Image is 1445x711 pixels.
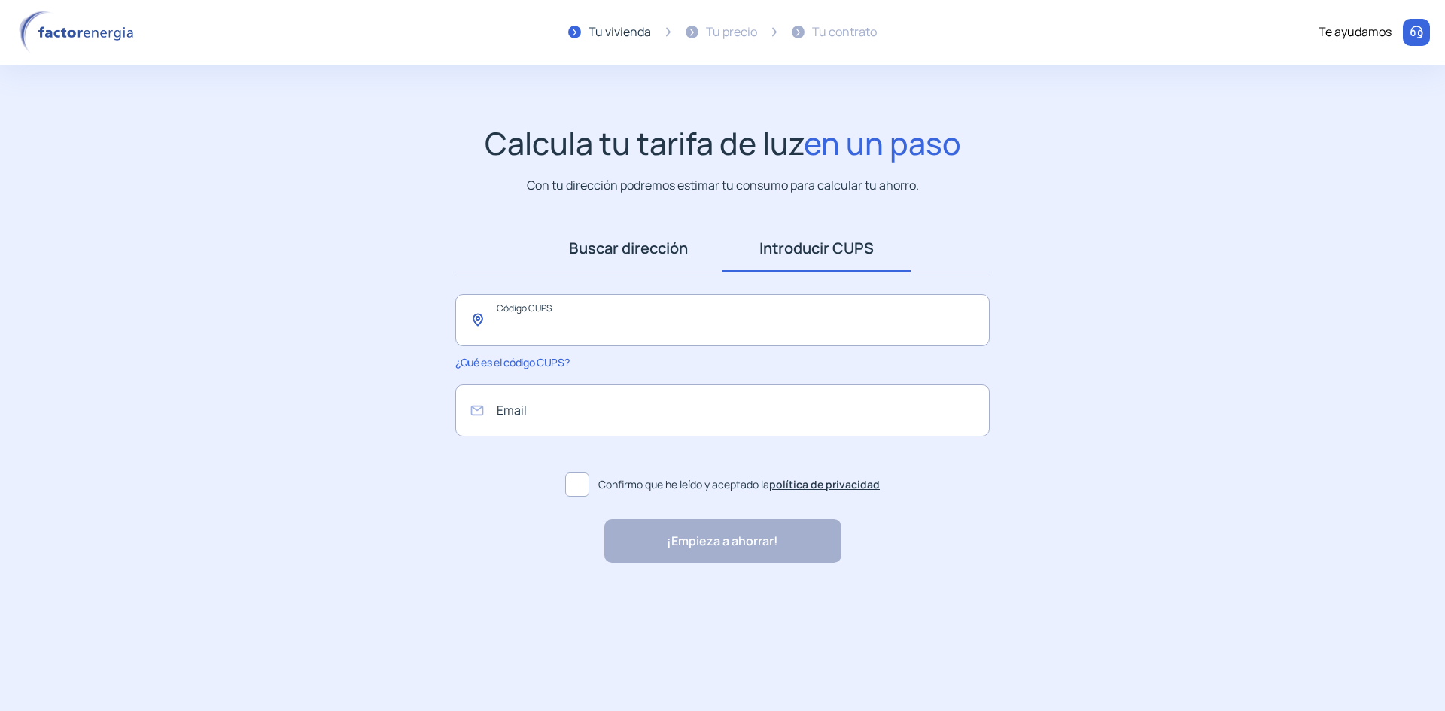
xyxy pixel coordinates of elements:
div: Tu contrato [812,23,877,42]
div: Tu vivienda [589,23,651,42]
a: política de privacidad [769,477,880,491]
div: Tu precio [706,23,757,42]
a: Introducir CUPS [722,225,911,272]
span: Confirmo que he leído y aceptado la [598,476,880,493]
img: llamar [1409,25,1424,40]
h1: Calcula tu tarifa de luz [485,125,961,162]
a: Buscar dirección [534,225,722,272]
span: ¿Qué es el código CUPS? [455,355,569,369]
div: Te ayudamos [1319,23,1392,42]
p: Con tu dirección podremos estimar tu consumo para calcular tu ahorro. [527,176,919,195]
img: logo factor [15,11,143,54]
span: en un paso [804,122,961,164]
